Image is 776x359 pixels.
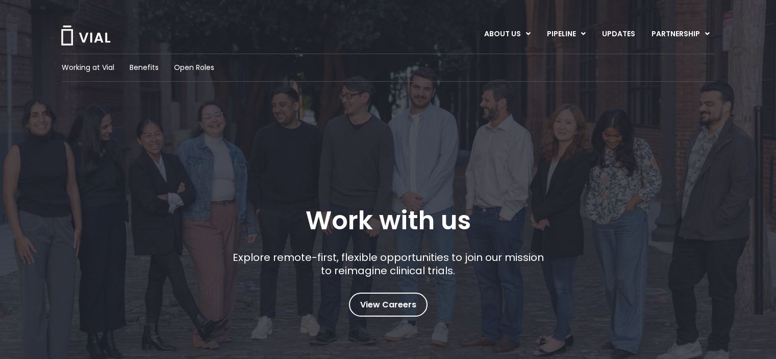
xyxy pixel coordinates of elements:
[643,26,718,43] a: PARTNERSHIPMenu Toggle
[62,62,114,73] a: Working at Vial
[594,26,643,43] a: UPDATES
[476,26,538,43] a: ABOUT USMenu Toggle
[360,298,416,312] span: View Careers
[349,293,428,317] a: View Careers
[130,62,159,73] a: Benefits
[174,62,214,73] a: Open Roles
[306,206,471,235] h1: Work with us
[539,26,593,43] a: PIPELINEMenu Toggle
[229,251,547,277] p: Explore remote-first, flexible opportunities to join our mission to reimagine clinical trials.
[60,26,111,45] img: Vial Logo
